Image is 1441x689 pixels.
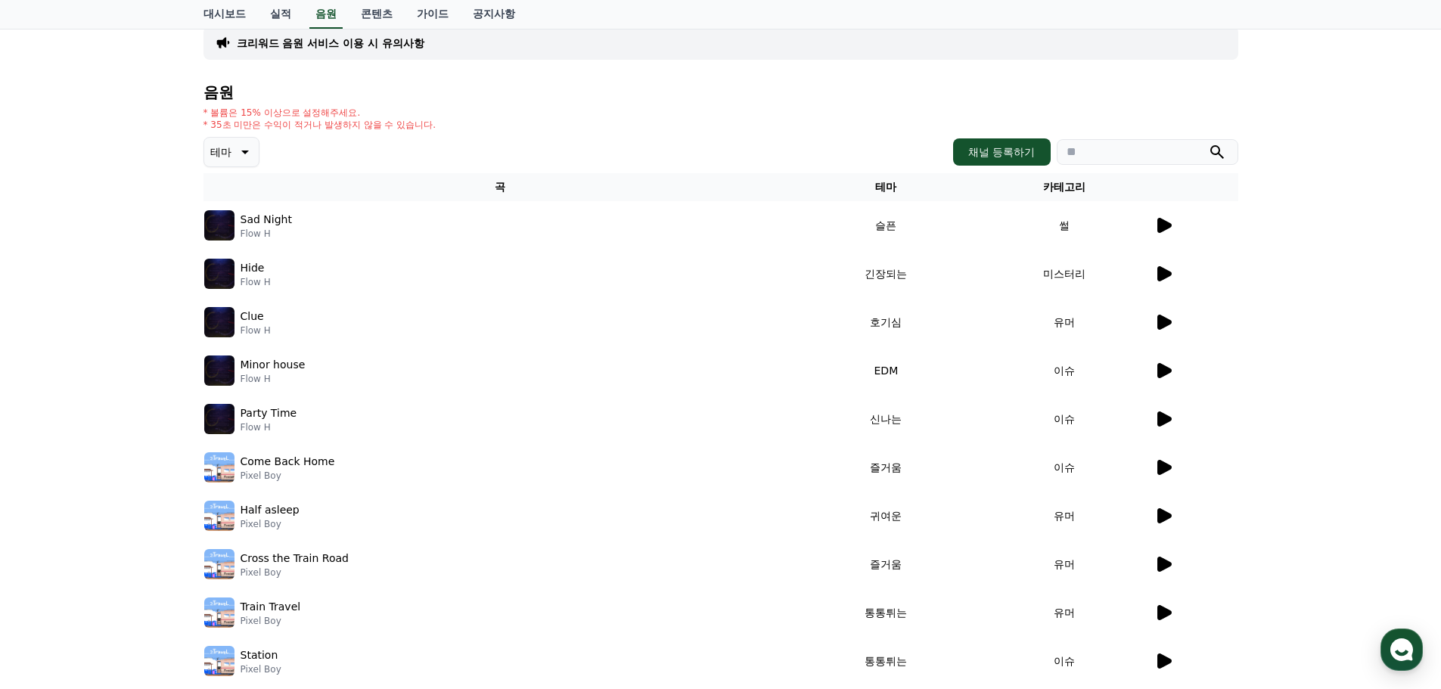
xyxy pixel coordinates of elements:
img: music [204,597,234,628]
p: Pixel Boy [241,518,300,530]
td: 미스터리 [975,250,1153,298]
p: * 볼륨은 15% 이상으로 설정해주세요. [203,107,436,119]
td: 유머 [975,492,1153,540]
td: 이슈 [975,443,1153,492]
p: Train Travel [241,599,301,615]
img: music [204,404,234,434]
th: 곡 [203,173,797,201]
td: 썰 [975,201,1153,250]
td: 호기심 [797,298,975,346]
td: 이슈 [975,395,1153,443]
span: 홈 [48,502,57,514]
a: 대화 [100,480,195,517]
p: Minor house [241,357,306,373]
p: Hide [241,260,265,276]
p: Half asleep [241,502,300,518]
button: 채널 등록하기 [953,138,1050,166]
p: Flow H [241,228,292,240]
td: EDM [797,346,975,395]
img: music [204,307,234,337]
p: Party Time [241,405,297,421]
img: music [204,501,234,531]
span: 대화 [138,503,157,515]
td: 긴장되는 [797,250,975,298]
td: 유머 [975,588,1153,637]
th: 테마 [797,173,975,201]
img: music [204,210,234,241]
p: Flow H [241,373,306,385]
h4: 음원 [203,84,1238,101]
td: 통통튀는 [797,637,975,685]
img: music [204,452,234,483]
p: Cross the Train Road [241,551,349,566]
p: Flow H [241,324,271,337]
td: 이슈 [975,346,1153,395]
p: Clue [241,309,264,324]
p: Pixel Boy [241,663,281,675]
td: 귀여운 [797,492,975,540]
img: music [204,646,234,676]
img: music [204,549,234,579]
p: Sad Night [241,212,292,228]
td: 유머 [975,298,1153,346]
td: 유머 [975,540,1153,588]
p: Flow H [241,421,297,433]
p: Station [241,647,278,663]
td: 신나는 [797,395,975,443]
a: 홈 [5,480,100,517]
a: 설정 [195,480,290,517]
p: 테마 [210,141,231,163]
p: * 35초 미만은 수익이 적거나 발생하지 않을 수 있습니다. [203,119,436,131]
button: 테마 [203,137,259,167]
p: Come Back Home [241,454,335,470]
img: music [204,355,234,386]
p: Flow H [241,276,271,288]
p: Pixel Boy [241,615,301,627]
img: music [204,259,234,289]
td: 이슈 [975,637,1153,685]
p: Pixel Boy [241,470,335,482]
th: 카테고리 [975,173,1153,201]
span: 설정 [234,502,252,514]
a: 크리워드 음원 서비스 이용 시 유의사항 [237,36,424,51]
td: 즐거움 [797,443,975,492]
td: 즐거움 [797,540,975,588]
td: 통통튀는 [797,588,975,637]
p: Pixel Boy [241,566,349,579]
td: 슬픈 [797,201,975,250]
